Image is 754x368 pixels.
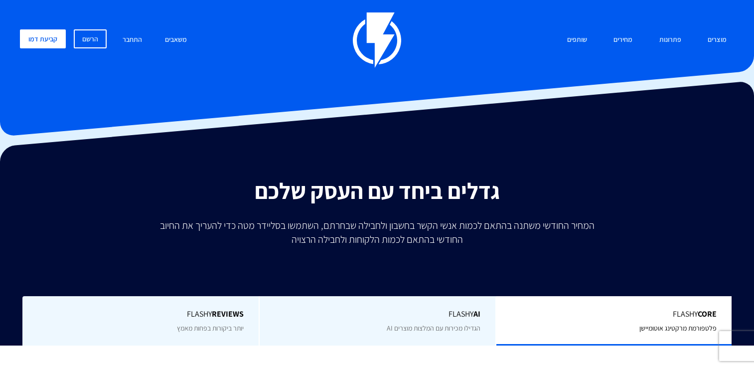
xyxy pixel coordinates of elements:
b: AI [473,309,480,319]
span: Flashy [275,309,480,320]
a: מוצרים [700,29,734,51]
span: יותר ביקורות בפחות מאמץ [177,324,244,333]
a: הרשם [74,29,107,48]
a: משאבים [157,29,194,51]
a: קביעת דמו [20,29,66,48]
p: המחיר החודשי משתנה בהתאם לכמות אנשי הקשר בחשבון ולחבילה שבחרתם, השתמשו בסליידר מטה כדי להעריך את ... [153,218,602,246]
span: הגדילו מכירות עם המלצות מוצרים AI [387,324,480,333]
b: REVIEWS [212,309,244,319]
b: Core [698,309,717,319]
a: פתרונות [652,29,689,51]
span: Flashy [511,309,717,320]
span: פלטפורמת מרקטינג אוטומיישן [639,324,717,333]
h2: גדלים ביחד עם העסק שלכם [7,179,747,203]
a: שותפים [560,29,595,51]
a: מחירים [606,29,640,51]
a: התחבר [115,29,150,51]
span: Flashy [37,309,244,320]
